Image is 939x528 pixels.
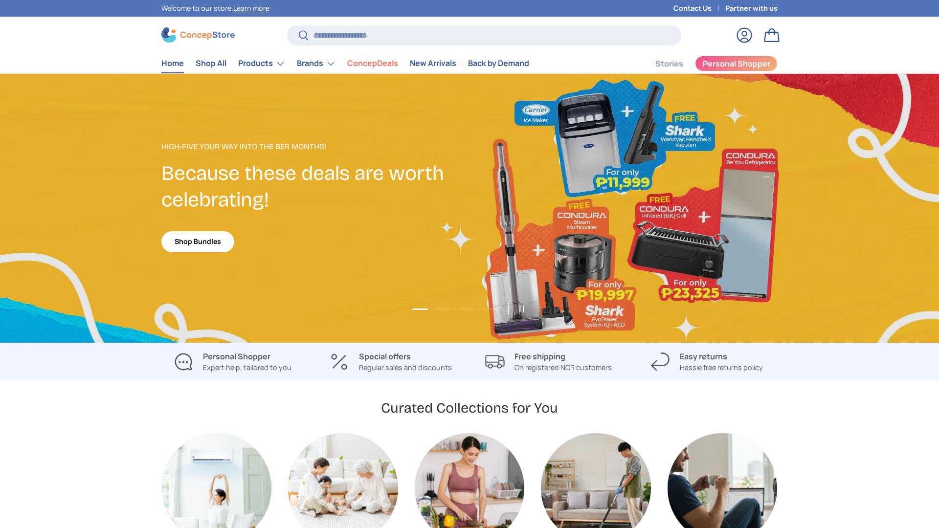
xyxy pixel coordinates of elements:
[477,351,620,373] a: Free shipping On registered NCR customers
[233,3,269,13] a: Learn more
[632,54,778,73] nav: Secondary
[514,351,565,362] strong: Free shipping
[410,54,456,73] a: New Arrivals
[359,362,452,373] p: Regular sales and discounts
[359,351,411,362] strong: Special offers
[196,54,226,73] a: Shop All
[161,54,529,73] nav: Primary
[238,54,285,73] a: Products
[161,160,469,213] h2: Because these deals are worth celebrating!
[680,351,727,362] strong: Easy returns
[232,54,291,73] summary: Products
[635,351,778,373] a: Easy returns Hassle free returns policy
[680,362,763,373] p: Hassle free returns policy
[468,54,529,73] a: Back by Demand
[203,351,270,362] strong: Personal Shopper
[703,60,770,67] span: Personal Shopper
[297,54,335,73] a: Brands
[161,351,304,373] a: Personal Shopper Expert help, tailored to you
[291,54,341,73] summary: Brands
[161,27,235,43] img: ConcepStore
[161,3,269,14] p: Welcome to our store.
[161,141,469,153] p: High-Five Your Way Into the Ber Months!
[655,54,683,73] a: Stories
[673,3,725,14] a: Contact Us
[695,56,778,71] a: Personal Shopper
[347,54,398,73] a: ConcepDeals
[161,231,234,252] a: Shop Bundles
[203,362,291,373] p: Expert help, tailored to you
[381,399,558,417] h2: Curated Collections for You
[319,351,462,373] a: Special offers Regular sales and discounts
[725,3,778,14] a: Partner with us
[514,362,612,373] p: On registered NCR customers
[161,54,184,73] a: Home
